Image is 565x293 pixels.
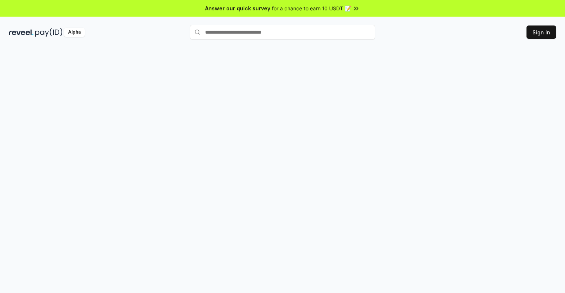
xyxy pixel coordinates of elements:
[205,4,270,12] span: Answer our quick survey
[526,25,556,39] button: Sign In
[9,28,34,37] img: reveel_dark
[35,28,63,37] img: pay_id
[64,28,85,37] div: Alpha
[272,4,351,12] span: for a chance to earn 10 USDT 📝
